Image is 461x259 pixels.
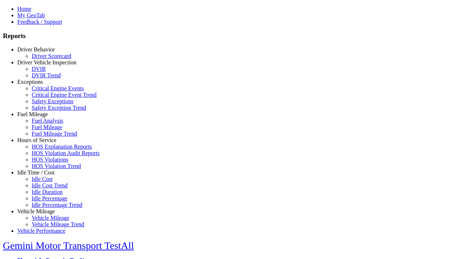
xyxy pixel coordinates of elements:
[17,169,55,176] a: Idle Time / Cost
[32,92,97,98] a: Critical Engine Event Trend
[32,53,71,59] a: Driver Scorecard
[32,156,68,163] a: HOS Violations
[17,46,55,53] a: Driver Behavior
[32,150,100,156] a: HOS Violation Audit Reports
[17,111,48,117] a: Fuel Mileage
[32,66,46,72] a: DVIR
[32,124,62,130] a: Fuel Mileage
[32,202,82,208] a: Idle Percentage Trend
[17,19,62,25] a: Feedback / Support
[32,215,69,221] a: Vehicle Mileage
[3,32,458,40] h3: Reports
[32,182,68,188] a: Idle Cost Trend
[32,72,61,78] a: DVIR Trend
[17,6,31,12] a: Home
[17,79,43,85] a: Exceptions
[17,208,55,214] a: Vehicle Mileage
[32,105,86,111] a: Safety Exception Trend
[32,98,73,104] a: Safety Exceptions
[17,12,45,18] a: My GeoTab
[32,131,77,137] a: Fuel Mileage Trend
[17,59,76,65] a: Driver Vehicle Inspection
[32,195,67,201] a: Idle Percentage
[32,176,53,182] a: Idle Cost
[17,137,56,143] a: Hours of Service
[32,85,84,91] a: Critical Engine Events
[32,189,63,195] a: Idle Duration
[32,163,81,169] a: HOS Violation Trend
[32,144,92,150] a: HOS Explanation Reports
[17,228,66,234] a: Vehicle Performance
[32,118,63,124] a: Fuel Analysis
[32,221,84,227] a: Vehicle Mileage Trend
[3,240,134,251] a: Gemini Motor Transport TestAll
